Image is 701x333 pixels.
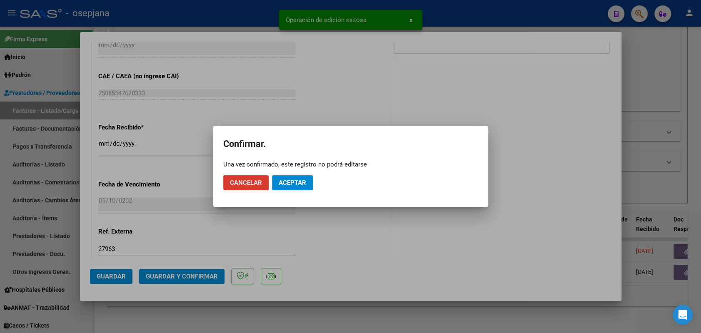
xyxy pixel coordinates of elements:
div: Open Intercom Messenger [673,305,693,325]
h2: Confirmar. [223,136,478,152]
div: Una vez confirmado, este registro no podrá editarse [223,160,478,169]
button: Cancelar [223,175,269,190]
span: Aceptar [279,179,306,186]
span: Cancelar [230,179,262,186]
button: Aceptar [272,175,313,190]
